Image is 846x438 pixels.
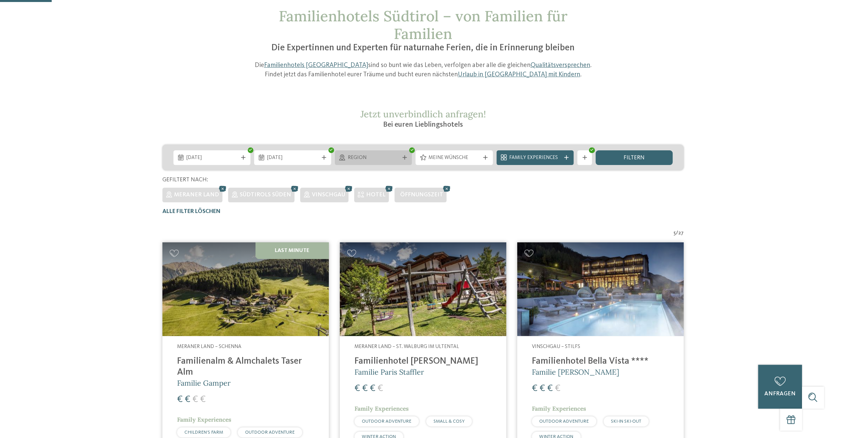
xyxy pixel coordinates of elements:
span: € [370,384,375,393]
span: Südtirols Süden [239,192,291,198]
span: Family Experiences [509,154,561,162]
img: Familienhotels gesucht? Hier findet ihr die besten! [517,242,684,336]
span: 27 [678,230,684,237]
span: Familie [PERSON_NAME] [532,367,619,377]
span: Gefiltert nach: [162,177,208,183]
a: anfragen [758,365,802,409]
img: Familienhotels gesucht? Hier findet ihr die besten! [340,242,506,336]
span: Family Experiences [177,416,231,423]
img: Familienhotels gesucht? Hier findet ihr die besten! [162,242,329,336]
span: Vinschgau [311,192,345,198]
span: Meraner Land [174,192,219,198]
span: OUTDOOR ADVENTURE [362,419,411,424]
span: Familienhotels Südtirol – von Familien für Familien [278,7,567,43]
span: OUTDOOR ADVENTURE [245,430,295,435]
span: € [540,384,545,393]
span: SMALL & COSY [434,419,465,424]
span: € [532,384,538,393]
span: OUTDOOR ADVENTURE [539,419,589,424]
span: Familie Paris Staffler [354,367,424,377]
span: [DATE] [267,154,318,162]
span: Bei euren Lieblingshotels [383,121,463,128]
span: Meine Wünsche [429,154,480,162]
span: CHILDREN’S FARM [184,430,223,435]
span: anfragen [764,391,796,397]
span: Hotel [366,192,385,198]
span: € [200,395,206,404]
span: Jetzt unverbindlich anfragen! [360,108,486,120]
span: € [177,395,183,404]
span: Vinschgau – Stilfs [532,344,580,349]
span: Family Experiences [532,405,586,412]
span: € [185,395,190,404]
span: Meraner Land – Schenna [177,344,241,349]
span: Familie Gamper [177,378,231,388]
p: Die sind so bunt wie das Leben, verfolgen aber alle die gleichen . Findet jetzt das Familienhotel... [249,61,598,79]
span: filtern [624,155,645,161]
span: Die Expertinnen und Experten für naturnahe Ferien, die in Erinnerung bleiben [271,43,575,53]
span: / [676,230,678,237]
span: Region [348,154,399,162]
span: 5 [674,230,676,237]
span: [DATE] [186,154,237,162]
span: € [362,384,368,393]
span: Alle Filter löschen [162,209,220,214]
a: Urlaub in [GEOGRAPHIC_DATA] mit Kindern [458,71,580,78]
span: Meraner Land – St. Walburg im Ultental [354,344,459,349]
h4: Familienhotel Bella Vista **** [532,356,669,367]
h4: Familienhotel [PERSON_NAME] [354,356,492,367]
span: € [354,384,360,393]
h4: Familienalm & Almchalets Taser Alm [177,356,314,378]
span: Family Experiences [354,405,409,412]
span: € [555,384,561,393]
span: Öffnungszeit [400,192,443,198]
span: € [192,395,198,404]
a: Familienhotels [GEOGRAPHIC_DATA] [264,62,368,69]
span: SKI-IN SKI-OUT [611,419,641,424]
a: Qualitätsversprechen [530,62,590,69]
span: € [547,384,553,393]
span: € [377,384,383,393]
